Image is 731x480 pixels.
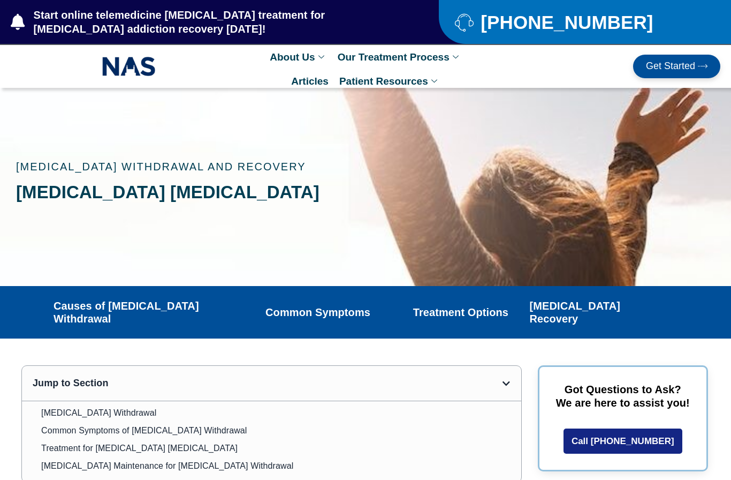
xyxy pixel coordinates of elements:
[529,299,669,325] a: [MEDICAL_DATA] Recovery
[11,8,396,36] a: Start online telemedicine [MEDICAL_DATA] treatment for [MEDICAL_DATA] addiction recovery [DATE]!
[555,383,691,410] p: Got Questions to Ask? We are here to assist you!
[33,377,502,390] div: Jump to Section
[564,429,682,454] a: Call [PHONE_NUMBER]
[41,441,238,455] a: Treatment for [MEDICAL_DATA] [MEDICAL_DATA]
[264,45,332,69] a: About Us
[286,69,334,93] a: Articles
[31,8,396,36] span: Start online telemedicine [MEDICAL_DATA] treatment for [MEDICAL_DATA] addiction recovery [DATE]!
[16,161,438,172] p: [MEDICAL_DATA] Withdrawal and Recovery
[455,13,704,32] a: [PHONE_NUMBER]
[334,69,445,93] a: Patient Resources
[413,306,508,319] a: Treatment Options
[265,306,370,319] a: Common Symptoms
[41,424,247,437] a: Common Symptoms of [MEDICAL_DATA] Withdrawal
[633,55,720,78] a: Get Started
[16,183,438,202] h1: [MEDICAL_DATA] [MEDICAL_DATA]
[572,437,674,446] span: Call [PHONE_NUMBER]
[646,61,695,72] span: Get Started
[54,299,233,325] a: Causes of [MEDICAL_DATA] Withdrawal
[41,406,156,419] a: [MEDICAL_DATA] Withdrawal
[41,459,293,472] a: [MEDICAL_DATA] Maintenance for [MEDICAL_DATA] Withdrawal
[332,45,467,69] a: Our Treatment Process
[502,379,510,388] div: Open table of contents
[102,54,156,79] img: NAS_email_signature-removebg-preview.png
[478,16,653,29] span: [PHONE_NUMBER]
